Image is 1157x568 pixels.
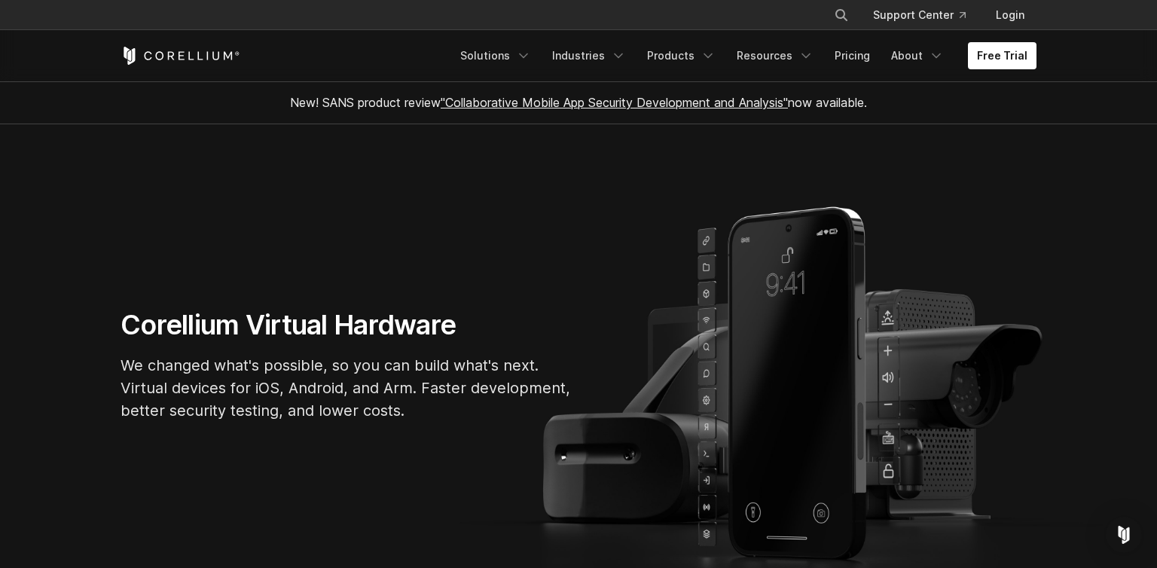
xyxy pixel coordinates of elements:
a: Corellium Home [121,47,240,65]
a: Solutions [451,42,540,69]
p: We changed what's possible, so you can build what's next. Virtual devices for iOS, Android, and A... [121,354,572,422]
a: Support Center [861,2,978,29]
a: Free Trial [968,42,1036,69]
a: Industries [543,42,635,69]
h1: Corellium Virtual Hardware [121,308,572,342]
a: About [882,42,953,69]
a: Resources [728,42,823,69]
a: Pricing [826,42,879,69]
a: Login [984,2,1036,29]
a: "Collaborative Mobile App Security Development and Analysis" [441,95,788,110]
a: Products [638,42,725,69]
div: Open Intercom Messenger [1106,517,1142,553]
div: Navigation Menu [816,2,1036,29]
button: Search [828,2,855,29]
span: New! SANS product review now available. [290,95,867,110]
div: Navigation Menu [451,42,1036,69]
